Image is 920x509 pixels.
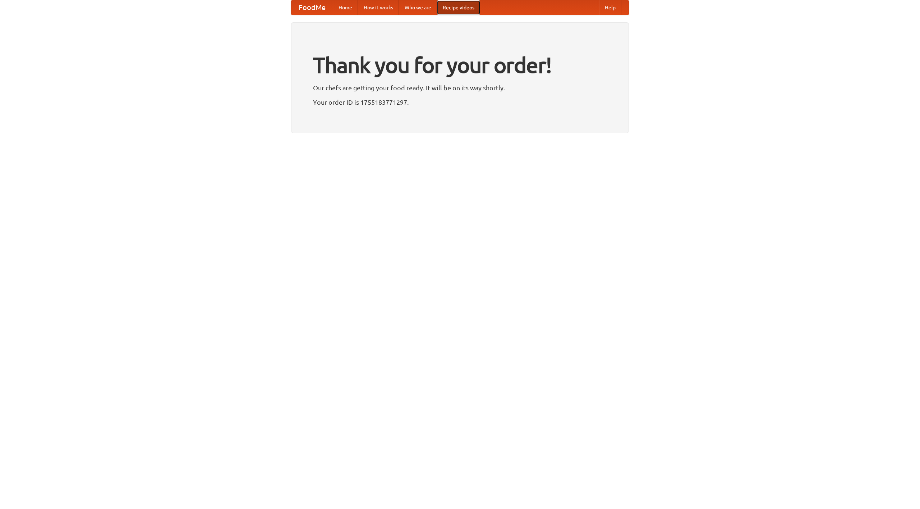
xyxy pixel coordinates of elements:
a: How it works [358,0,399,15]
p: Your order ID is 1755183771297. [313,97,607,108]
a: Who we are [399,0,437,15]
a: FoodMe [291,0,333,15]
h1: Thank you for your order! [313,48,607,82]
p: Our chefs are getting your food ready. It will be on its way shortly. [313,82,607,93]
a: Recipe videos [437,0,480,15]
a: Help [599,0,621,15]
a: Home [333,0,358,15]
